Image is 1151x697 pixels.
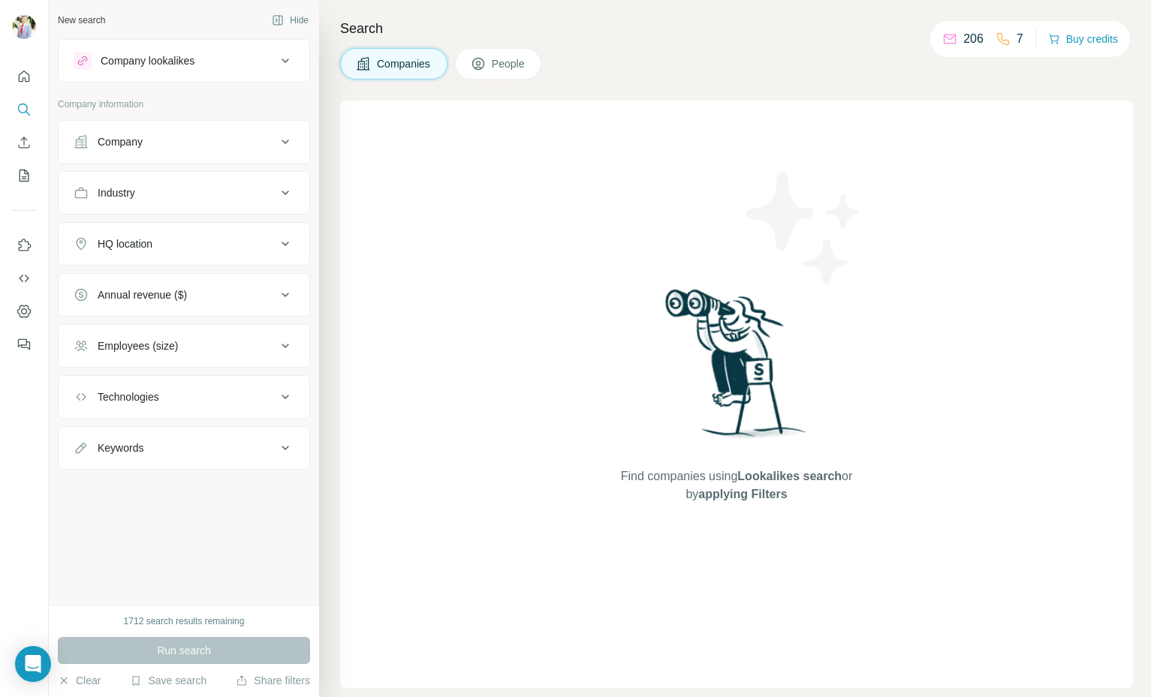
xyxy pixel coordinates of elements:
button: Keywords [59,430,309,466]
div: Company [98,134,143,149]
button: Hide [261,9,319,32]
button: Company lookalikes [59,43,309,79]
button: Share filters [236,673,310,688]
div: Annual revenue ($) [98,287,187,302]
div: Employees (size) [98,338,178,353]
div: New search [58,14,105,27]
button: Save search [130,673,206,688]
span: Find companies using or by [616,467,857,503]
span: Lookalikes search [737,470,842,482]
button: Buy credits [1048,29,1118,50]
span: People [492,56,526,71]
div: HQ location [98,236,152,251]
div: Company lookalikes [101,53,194,68]
img: Avatar [12,15,36,39]
button: Technologies [59,379,309,415]
button: Feedback [12,331,36,358]
button: Annual revenue ($) [59,277,309,313]
p: Company information [58,98,310,111]
button: Company [59,124,309,160]
div: Industry [98,185,135,200]
button: Search [12,96,36,123]
h4: Search [340,18,1133,39]
div: Keywords [98,440,143,455]
div: Technologies [98,389,159,404]
button: Employees (size) [59,328,309,364]
p: 7 [1017,30,1023,48]
button: Industry [59,175,309,211]
div: 1712 search results remaining [124,614,245,628]
img: Surfe Illustration - Woman searching with binoculars [658,285,815,452]
button: Quick start [12,63,36,90]
button: Use Surfe API [12,265,36,292]
button: HQ location [59,226,309,262]
span: applying Filters [698,488,787,500]
button: Dashboard [12,298,36,325]
button: Use Surfe on LinkedIn [12,232,36,259]
button: Enrich CSV [12,129,36,156]
button: My lists [12,162,36,189]
button: Clear [58,673,101,688]
img: Surfe Illustration - Stars [737,161,872,296]
div: Open Intercom Messenger [15,646,51,682]
p: 206 [963,30,984,48]
span: Companies [377,56,432,71]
